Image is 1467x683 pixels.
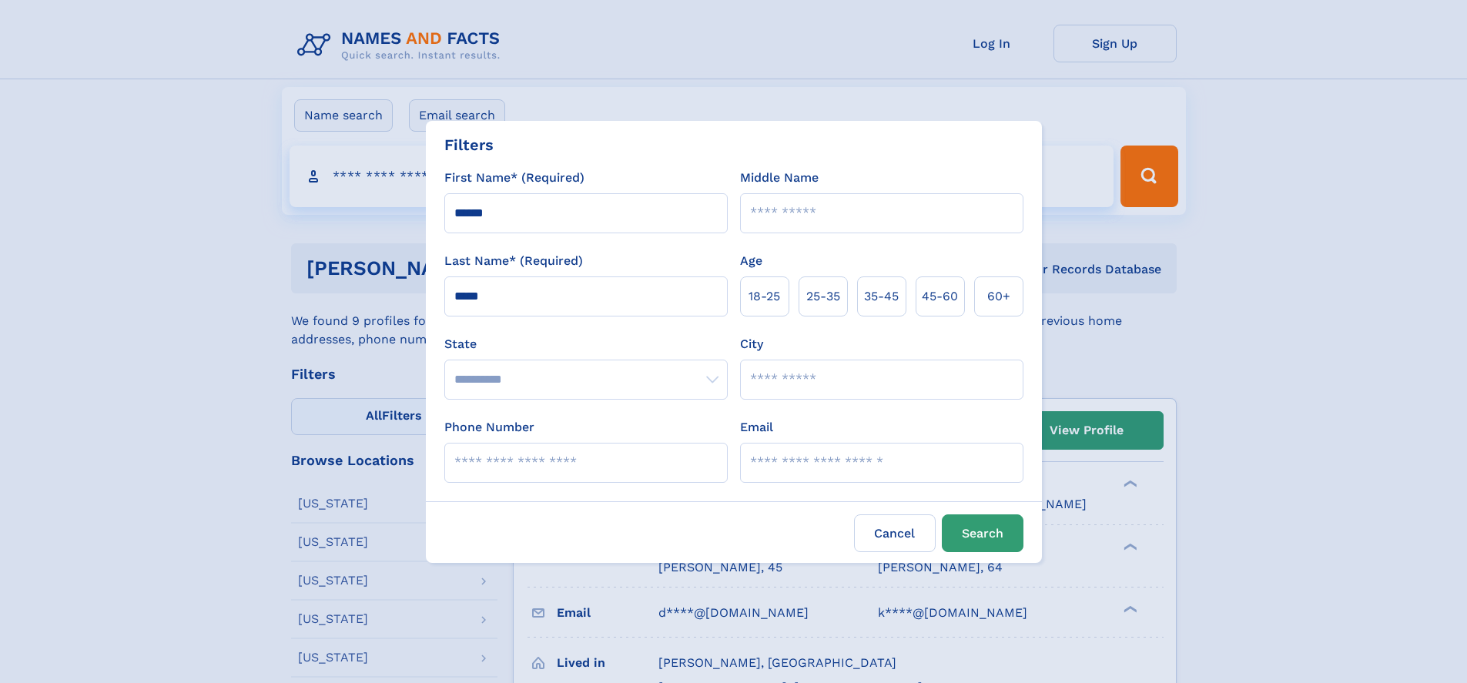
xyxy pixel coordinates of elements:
label: Age [740,252,762,270]
label: Middle Name [740,169,819,187]
label: Email [740,418,773,437]
span: 60+ [987,287,1010,306]
span: 18‑25 [749,287,780,306]
label: City [740,335,763,353]
label: First Name* (Required) [444,169,584,187]
span: 35‑45 [864,287,899,306]
label: State [444,335,728,353]
span: 45‑60 [922,287,958,306]
label: Phone Number [444,418,534,437]
label: Cancel [854,514,936,552]
span: 25‑35 [806,287,840,306]
div: Filters [444,133,494,156]
button: Search [942,514,1023,552]
label: Last Name* (Required) [444,252,583,270]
